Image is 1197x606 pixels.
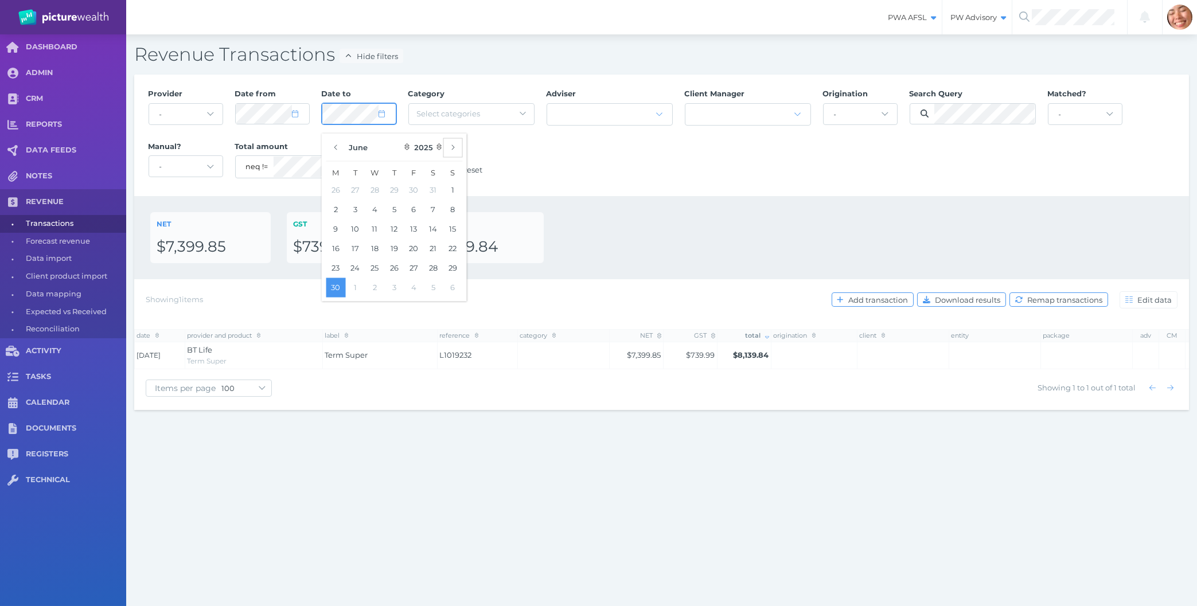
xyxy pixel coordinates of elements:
span: Hide filters [354,52,403,61]
button: 9 [326,219,345,239]
span: Showing 1 items [146,295,203,304]
button: Show next page [1163,381,1177,395]
img: PW [18,9,108,25]
button: 22 [443,239,462,258]
span: REPORTS [26,120,126,130]
span: Provider [149,89,183,98]
span: TASKS [26,372,126,382]
button: 26 [326,180,345,200]
span: S [443,165,462,180]
button: 21 [423,239,443,258]
span: GST [293,220,307,228]
button: 4 [365,200,384,219]
button: 28 [423,258,443,277]
button: 1 [443,180,462,200]
span: client [860,331,886,339]
span: GST [694,331,715,339]
span: $8,139.84 [734,350,769,359]
button: 15 [443,219,462,239]
span: Origination [823,89,868,98]
span: T [345,165,365,180]
span: DOCUMENTS [26,424,126,433]
td: L1019232 [438,342,518,369]
span: Data import [26,250,122,268]
span: F [404,165,423,180]
button: 23 [326,258,345,277]
span: Showing 1 to 1 out of 1 total [1038,383,1136,392]
span: BT Life [188,345,213,354]
span: Date to [322,89,352,98]
span: CRM [26,94,126,104]
button: 17 [345,239,365,258]
button: 11 [365,219,384,239]
th: CM [1159,329,1186,342]
button: 30 [404,180,423,200]
img: Sabrina Mena [1167,5,1192,30]
span: T [384,165,404,180]
button: 18 [365,239,384,258]
button: 2 [365,277,384,297]
span: origination [774,331,816,339]
button: 29 [443,258,462,277]
th: package [1041,329,1133,342]
button: 7 [423,200,443,219]
button: 3 [345,200,365,219]
td: [DATE] [135,342,185,369]
button: 27 [404,258,423,277]
button: 28 [365,180,384,200]
span: date [137,331,159,339]
span: TECHNICAL [26,475,126,485]
span: Remap transactions [1025,295,1108,304]
button: 2 [326,200,345,219]
button: 12 [384,219,404,239]
select: eq = equals; neq = not equals; lt = less than; gt = greater than [246,156,268,178]
span: DATA FEEDS [26,146,126,155]
span: PW Advisory [942,13,1012,22]
button: 1 [345,277,365,297]
span: Term Super [325,350,368,359]
span: M [326,165,345,180]
button: 5 [384,200,404,219]
button: 16 [326,239,345,258]
span: Transactions [26,215,122,233]
span: CALENDAR [26,398,126,408]
button: Download results [917,292,1006,307]
span: L1019232 [440,350,516,361]
button: Edit data [1120,291,1177,308]
button: 26 [384,258,404,277]
button: 8 [443,200,462,219]
button: 14 [423,219,443,239]
button: 13 [404,219,423,239]
span: Category [408,89,445,98]
span: Reset [459,165,488,174]
span: Adviser [547,89,576,98]
button: 20 [404,239,423,258]
span: REGISTERS [26,449,126,459]
button: Remap transactions [1009,292,1108,307]
div: $7,399.85 [157,237,264,257]
button: 29 [384,180,404,200]
span: Date from [235,89,276,98]
span: $7,399.85 [627,350,661,359]
span: Forecast revenue [26,233,122,251]
button: Add transaction [832,292,914,307]
div: $739.99 [293,237,401,257]
button: 6 [404,200,423,219]
span: Matched? [1048,89,1087,98]
span: category [520,331,556,339]
span: Add transaction [846,295,913,304]
button: 24 [345,258,365,277]
span: S [423,165,443,180]
button: 4 [404,277,423,297]
button: 30 [326,277,345,297]
button: 10 [345,219,365,239]
span: PWA AFSL [880,13,942,22]
button: Hide filters [340,49,403,63]
span: Total amount [235,142,288,151]
button: Show previous page [1145,381,1160,395]
span: Download results [933,295,1005,304]
button: 25 [365,258,384,277]
span: REVENUE [26,197,126,207]
th: entity [949,329,1041,342]
span: provider and product [188,331,261,339]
